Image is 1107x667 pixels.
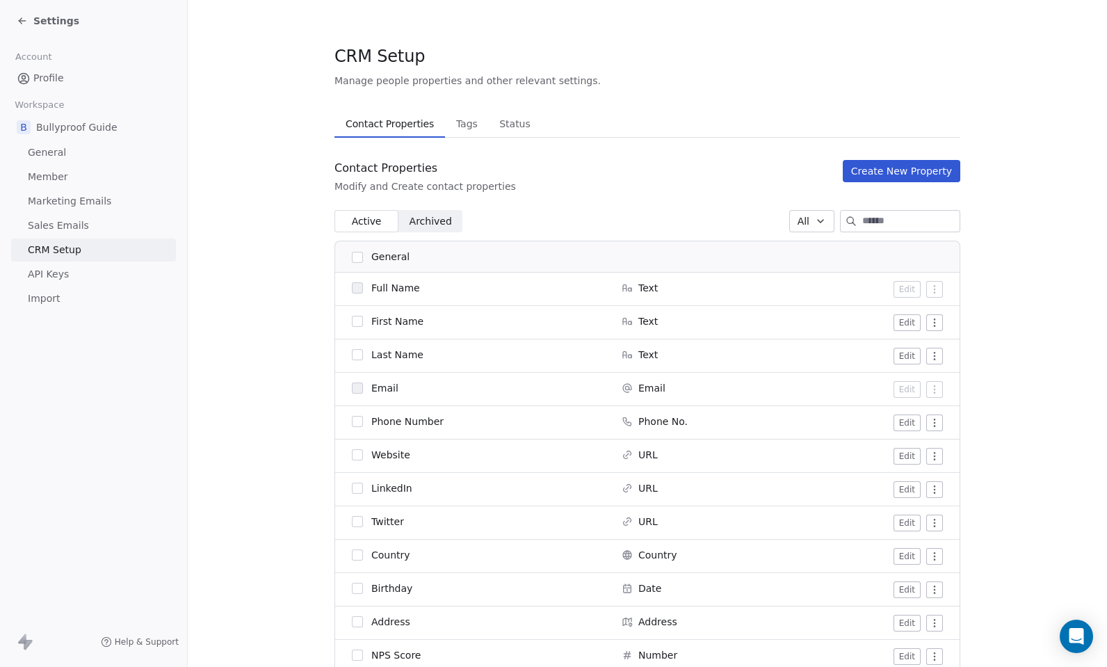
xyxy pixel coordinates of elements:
span: Birthday [371,581,412,595]
button: Edit [894,381,921,398]
span: CRM Setup [28,243,81,257]
span: Phone No. [638,415,688,428]
span: Account [9,47,58,67]
button: Edit [894,281,921,298]
span: Country [371,548,410,562]
div: Modify and Create contact properties [334,179,516,193]
span: Bullyproof Guide [36,120,118,134]
span: B [17,120,31,134]
a: Settings [17,14,79,28]
button: Edit [894,615,921,632]
span: NPS Score [371,648,421,662]
span: Archived [410,214,452,229]
span: Tags [451,114,483,134]
span: Number [638,648,677,662]
span: Manage people properties and other relevant settings. [334,74,601,88]
button: Edit [894,348,921,364]
span: CRM Setup [334,46,425,67]
span: Member [28,170,68,184]
button: Edit [894,314,921,331]
a: General [11,141,176,164]
span: URL [638,515,658,529]
span: URL [638,481,658,495]
span: General [28,145,66,160]
span: Help & Support [115,636,179,648]
span: Address [371,615,410,629]
a: CRM Setup [11,239,176,262]
span: LinkedIn [371,481,412,495]
span: Date [638,581,661,595]
span: All [798,214,809,229]
span: Marketing Emails [28,194,111,209]
span: Full Name [371,281,420,295]
span: Country [638,548,677,562]
a: Member [11,166,176,188]
span: Text [638,314,658,328]
button: Edit [894,415,921,431]
span: General [371,250,410,264]
a: API Keys [11,263,176,286]
span: URL [638,448,658,462]
button: Edit [894,481,921,498]
span: Twitter [371,515,404,529]
a: Import [11,287,176,310]
a: Sales Emails [11,214,176,237]
a: Profile [11,67,176,90]
span: Website [371,448,410,462]
button: Edit [894,581,921,598]
a: Marketing Emails [11,190,176,213]
button: Edit [894,648,921,665]
span: Address [638,615,677,629]
span: First Name [371,314,423,328]
span: Email [371,381,398,395]
span: Profile [33,71,64,86]
a: Help & Support [101,636,179,648]
span: Status [494,114,536,134]
span: Workspace [9,95,70,115]
button: Create New Property [843,160,960,182]
button: Edit [894,448,921,465]
span: Text [638,281,658,295]
span: API Keys [28,267,69,282]
span: Last Name [371,348,423,362]
span: Import [28,291,60,306]
button: Edit [894,515,921,531]
button: Edit [894,548,921,565]
span: Settings [33,14,79,28]
span: Phone Number [371,415,444,428]
div: Contact Properties [334,160,516,177]
span: Contact Properties [340,114,439,134]
span: Text [638,348,658,362]
div: Open Intercom Messenger [1060,620,1093,653]
span: Sales Emails [28,218,89,233]
span: Email [638,381,665,395]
